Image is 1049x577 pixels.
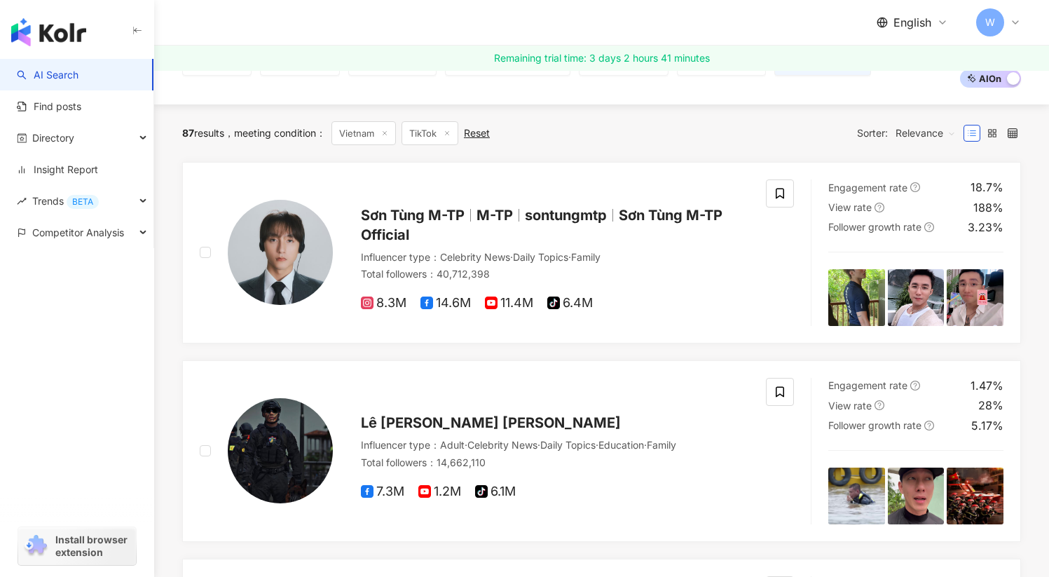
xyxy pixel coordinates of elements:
[968,219,1003,235] div: 3.23%
[828,269,885,326] img: post-image
[467,439,537,451] span: Celebrity News
[828,468,885,524] img: post-image
[18,527,136,565] a: chrome extensionInstall browser extension
[17,163,98,177] a: Insight Report
[568,251,571,263] span: ·
[418,484,461,499] span: 1.2M
[644,439,647,451] span: ·
[893,15,931,30] span: English
[361,267,749,281] div: Total followers ： 40,712,398
[525,207,607,224] span: sontungmtp
[182,128,224,139] div: results
[510,251,513,263] span: ·
[55,534,132,559] span: Install browser extension
[571,251,601,263] span: Family
[361,296,406,311] span: 8.3M
[971,179,1003,195] div: 18.7%
[828,201,872,213] span: View rate
[361,438,749,452] div: Influencer type ：
[182,127,194,139] span: 87
[361,250,749,264] div: Influencer type ：
[67,195,99,209] div: BETA
[182,162,1021,344] a: KOL AvatarSơn Tùng M-TPM-TPsontungmtpSơn Tùng M-TP OfficialInfluencer type：Celebrity News·Daily T...
[828,379,907,391] span: Engagement rate
[971,378,1003,393] div: 1.47%
[537,439,540,451] span: ·
[947,468,1003,524] img: post-image
[224,127,326,139] span: meeting condition ：
[924,222,934,232] span: question-circle
[22,535,49,557] img: chrome extension
[910,381,920,391] span: question-circle
[420,296,471,311] span: 14.6M
[465,439,467,451] span: ·
[985,15,995,30] span: W
[875,400,884,410] span: question-circle
[476,207,513,224] span: M-TP
[32,122,74,154] span: Directory
[17,196,27,206] span: rise
[910,182,920,192] span: question-circle
[402,121,458,145] span: TikTok
[857,122,964,144] div: Sorter:
[361,207,465,224] span: Sơn Tùng M-TP
[828,419,921,431] span: Follower growth rate
[540,439,596,451] span: Daily Topics
[896,122,956,144] span: Relevance
[361,207,722,243] span: Sơn Tùng M-TP Official
[828,182,907,194] span: Engagement rate
[361,414,621,431] span: Lê [PERSON_NAME] [PERSON_NAME]
[228,398,333,503] img: KOL Avatar
[475,484,516,499] span: 6.1M
[875,203,884,212] span: question-circle
[182,360,1021,542] a: KOL AvatarLê [PERSON_NAME] [PERSON_NAME]Influencer type：Adult·Celebrity News·Daily Topics·Educati...
[828,400,872,412] span: View rate
[32,185,99,217] span: Trends
[924,421,934,430] span: question-circle
[228,200,333,305] img: KOL Avatar
[971,418,1003,433] div: 5.17%
[17,100,81,114] a: Find posts
[547,296,593,311] span: 6.4M
[888,468,945,524] img: post-image
[32,217,124,248] span: Competitor Analysis
[888,269,945,326] img: post-image
[361,456,749,470] div: Total followers ： 14,662,110
[596,439,598,451] span: ·
[647,439,676,451] span: Family
[973,200,1003,215] div: 188%
[947,269,1003,326] img: post-image
[11,18,86,46] img: logo
[978,398,1003,413] div: 28%
[598,439,644,451] span: Education
[485,296,533,311] span: 11.4M
[361,484,404,499] span: 7.3M
[331,121,396,145] span: Vietnam
[440,251,510,263] span: Celebrity News
[828,221,921,233] span: Follower growth rate
[464,128,490,139] div: Reset
[154,46,1049,71] a: Remaining trial time: 3 days 2 hours 41 minutes
[17,68,78,82] a: searchAI Search
[513,251,568,263] span: Daily Topics
[440,439,465,451] span: Adult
